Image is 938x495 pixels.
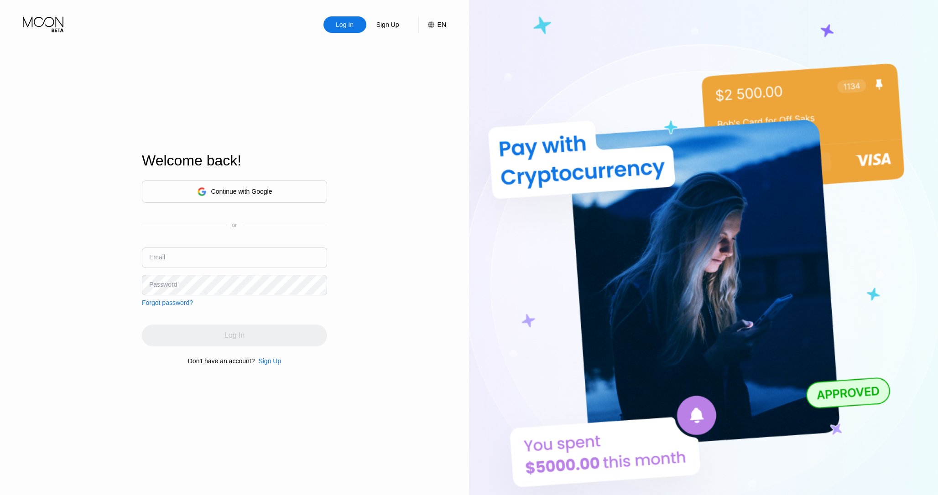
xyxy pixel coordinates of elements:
[142,152,327,169] div: Welcome back!
[142,299,193,306] div: Forgot password?
[366,16,409,33] div: Sign Up
[188,357,255,365] div: Don't have an account?
[335,20,354,29] div: Log In
[211,188,272,195] div: Continue with Google
[323,16,366,33] div: Log In
[232,222,237,228] div: or
[149,253,165,261] div: Email
[255,357,281,365] div: Sign Up
[149,281,177,288] div: Password
[438,21,446,28] div: EN
[258,357,281,365] div: Sign Up
[418,16,446,33] div: EN
[375,20,400,29] div: Sign Up
[142,180,327,203] div: Continue with Google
